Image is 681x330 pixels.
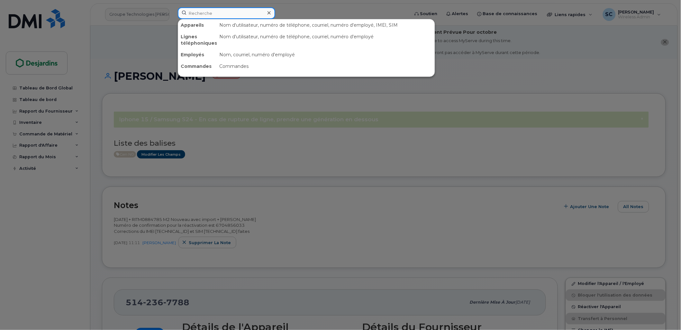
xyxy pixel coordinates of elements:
[178,19,217,31] div: Appareils
[178,60,217,72] div: Commandes
[178,31,217,49] div: Lignes téléphoniques
[217,60,435,72] div: Commandes
[217,31,435,49] div: Nom d'utilisateur, numéro de téléphone, courriel, numéro d'employé
[178,49,217,60] div: Employés
[217,49,435,60] div: Nom, courriel, numéro d'employé
[217,19,435,31] div: Nom d'utilisateur, numéro de téléphone, courriel, numéro d'employé, IMEI, SIM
